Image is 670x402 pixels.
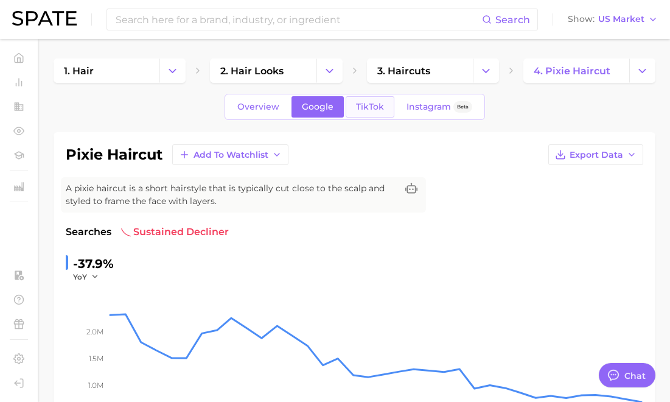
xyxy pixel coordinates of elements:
span: Google [302,102,333,112]
button: Change Category [629,58,655,83]
button: Export Data [548,144,643,165]
span: Instagram [407,102,451,112]
span: 1. hair [64,65,94,77]
button: YoY [73,272,99,282]
img: SPATE [12,11,77,26]
a: 2. hair looks [210,58,316,83]
span: 3. haircuts [377,65,430,77]
button: Change Category [316,58,343,83]
a: 1. hair [54,58,159,83]
a: Overview [227,96,290,118]
h1: pixie haircut [66,147,162,162]
span: Search [495,14,530,26]
span: TikTok [356,102,384,112]
span: 4. pixie haircut [534,65,610,77]
a: InstagramBeta [396,96,483,118]
span: YoY [73,272,87,282]
span: Beta [457,102,469,112]
span: A pixie haircut is a short hairstyle that is typically cut close to the scalp and styled to frame... [66,182,397,208]
a: 4. pixie haircut [523,58,629,83]
button: Change Category [473,58,499,83]
span: 2. hair looks [220,65,284,77]
a: Google [291,96,344,118]
span: Show [568,16,595,23]
span: Export Data [570,150,623,160]
input: Search here for a brand, industry, or ingredient [114,9,482,30]
a: Log out. Currently logged in with e-mail addison@spate.nyc. [10,374,28,392]
a: TikTok [346,96,394,118]
span: US Market [598,16,644,23]
span: Overview [237,102,279,112]
span: sustained decliner [121,225,229,239]
a: 3. haircuts [367,58,473,83]
span: Searches [66,225,111,239]
tspan: 2.0m [86,326,103,336]
div: -37.9% [73,254,114,273]
button: ShowUS Market [565,12,661,27]
span: Add to Watchlist [194,150,268,160]
button: Change Category [159,58,186,83]
img: sustained decliner [121,227,131,237]
button: Add to Watchlist [172,144,288,165]
tspan: 1.5m [89,354,103,363]
tspan: 1.0m [88,381,103,390]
